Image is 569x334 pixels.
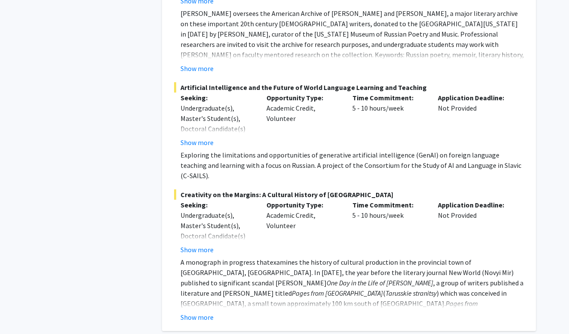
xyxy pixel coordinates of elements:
button: Show more [180,244,214,255]
div: 5 - 10 hours/week [346,93,432,148]
div: Academic Credit, Volunteer [260,93,346,148]
p: Application Deadline: [438,93,511,103]
p: Opportunity Type: [266,93,340,103]
div: Academic Credit, Volunteer [260,200,346,255]
em: Pages from [GEOGRAPHIC_DATA] [292,289,383,297]
p: Seeking: [180,93,254,103]
button: Show more [180,137,214,148]
button: Show more [180,312,214,322]
div: Undergraduate(s), Master's Student(s), Doctoral Candidate(s) (PhD, MD, DMD, PharmD, etc.), Postdo... [180,210,254,293]
p: Application Deadline: [438,200,511,210]
span: ) which was conceived in [GEOGRAPHIC_DATA], a small town approximately 100 km south of [GEOGRAPHI... [180,289,507,308]
em: Tarusskie stranitsy [385,289,437,297]
button: Show more [180,63,214,74]
p: Opportunity Type: [266,200,340,210]
div: 5 - 10 hours/week [346,200,432,255]
p: Time Commitment: [352,93,425,103]
span: examines the history of cultural production in the provincial town of [GEOGRAPHIC_DATA], [GEOGRAP... [180,258,514,287]
span: , a group of writers published a literature and [PERSON_NAME] titled [180,278,523,297]
p: [PERSON_NAME] oversees the American Archive of [PERSON_NAME] and [PERSON_NAME], a major literary ... [180,8,524,70]
div: Undergraduate(s), Master's Student(s), Doctoral Candidate(s) (PhD, MD, DMD, PharmD, etc.), Postdo... [180,103,254,186]
div: Not Provided [431,200,517,255]
em: One Day in the Life of [PERSON_NAME] [327,278,433,287]
p: Exploring the limitations and opportunities of generative artificial intelligence (GenAI) on fore... [180,150,524,181]
span: ( [383,289,385,297]
span: Creativity on the Margins: A Cultural History of [GEOGRAPHIC_DATA] [174,189,524,200]
div: Not Provided [431,93,517,148]
p: Seeking: [180,200,254,210]
p: Time Commitment: [352,200,425,210]
iframe: Chat [6,295,37,328]
span: Artificial Intelligence and the Future of World Language Learning and Teaching [174,82,524,93]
